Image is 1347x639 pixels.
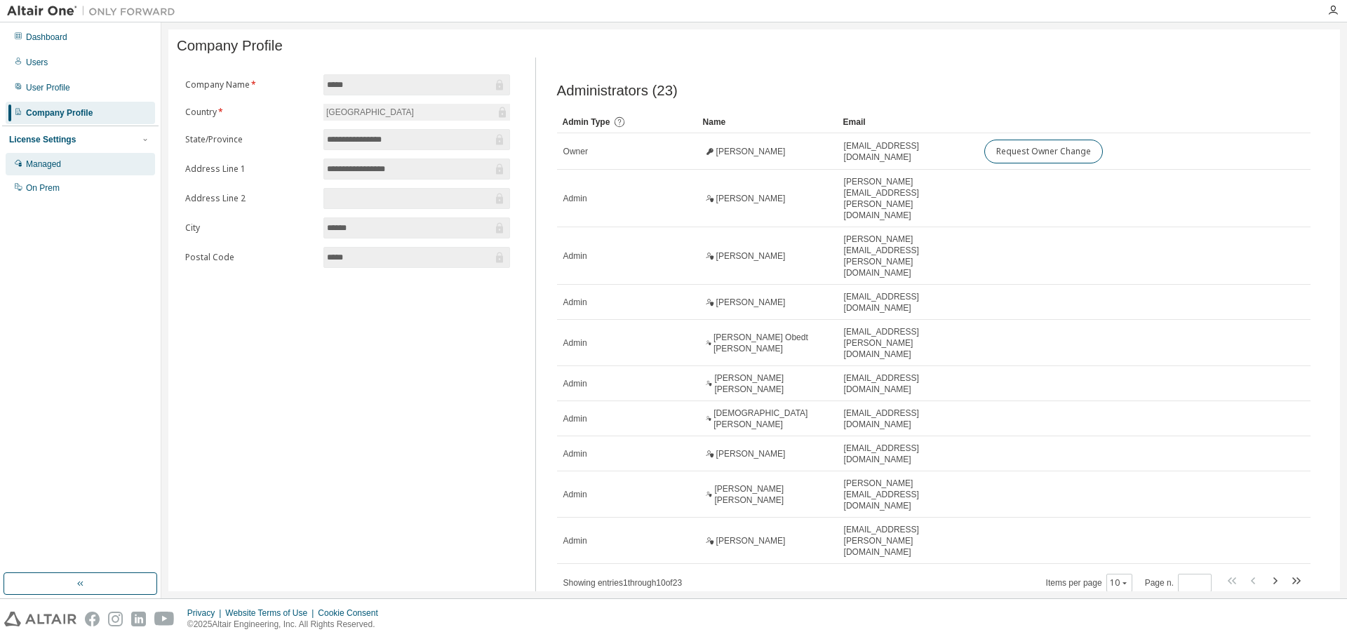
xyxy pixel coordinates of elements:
label: Address Line 2 [185,193,315,204]
label: City [185,222,315,234]
div: [GEOGRAPHIC_DATA] [324,105,416,120]
img: youtube.svg [154,612,175,626]
span: [PERSON_NAME] [716,193,786,204]
label: Postal Code [185,252,315,263]
img: facebook.svg [85,612,100,626]
span: Admin [563,535,587,546]
span: [PERSON_NAME] Obedt [PERSON_NAME] [713,332,831,354]
span: Admin [563,337,587,349]
span: [PERSON_NAME][EMAIL_ADDRESS][PERSON_NAME][DOMAIN_NAME] [844,176,972,221]
div: Email [843,111,972,133]
div: Cookie Consent [318,607,386,619]
span: Admin [563,489,587,500]
img: altair_logo.svg [4,612,76,626]
span: [PERSON_NAME][EMAIL_ADDRESS][PERSON_NAME][DOMAIN_NAME] [844,234,972,278]
span: Items per page [1046,574,1132,592]
span: [EMAIL_ADDRESS][DOMAIN_NAME] [844,291,972,314]
span: [PERSON_NAME] [PERSON_NAME] [714,483,831,506]
button: Request Owner Change [984,140,1103,163]
span: [EMAIL_ADDRESS][DOMAIN_NAME] [844,140,972,163]
span: [PERSON_NAME] [716,297,786,308]
span: [EMAIL_ADDRESS][DOMAIN_NAME] [844,443,972,465]
span: [EMAIL_ADDRESS][PERSON_NAME][DOMAIN_NAME] [844,524,972,558]
span: [EMAIL_ADDRESS][PERSON_NAME][DOMAIN_NAME] [844,326,972,360]
span: Admin Type [563,117,610,127]
span: Page n. [1145,574,1212,592]
div: Dashboard [26,32,67,43]
div: [GEOGRAPHIC_DATA] [323,104,510,121]
div: Company Profile [26,107,93,119]
label: Address Line 1 [185,163,315,175]
span: [DEMOGRAPHIC_DATA][PERSON_NAME] [713,408,831,430]
button: 10 [1110,577,1129,588]
img: linkedin.svg [131,612,146,626]
label: Country [185,107,315,118]
span: [PERSON_NAME] [716,146,786,157]
span: [PERSON_NAME] [716,448,786,459]
span: Company Profile [177,38,283,54]
span: Admin [563,448,587,459]
div: Managed [26,159,61,170]
p: © 2025 Altair Engineering, Inc. All Rights Reserved. [187,619,387,631]
span: [PERSON_NAME][EMAIL_ADDRESS][DOMAIN_NAME] [844,478,972,511]
label: Company Name [185,79,315,90]
img: Altair One [7,4,182,18]
span: Admin [563,413,587,424]
span: Admin [563,297,587,308]
label: State/Province [185,134,315,145]
div: User Profile [26,82,70,93]
div: Name [703,111,832,133]
span: [EMAIL_ADDRESS][DOMAIN_NAME] [844,372,972,395]
img: instagram.svg [108,612,123,626]
span: Owner [563,146,588,157]
div: Users [26,57,48,68]
div: License Settings [9,134,76,145]
span: Admin [563,250,587,262]
div: Privacy [187,607,225,619]
div: On Prem [26,182,60,194]
span: Showing entries 1 through 10 of 23 [563,578,683,588]
span: [PERSON_NAME] [716,250,786,262]
span: [PERSON_NAME] [PERSON_NAME] [714,372,831,395]
span: [EMAIL_ADDRESS][DOMAIN_NAME] [844,408,972,430]
span: [PERSON_NAME] [716,535,786,546]
div: Website Terms of Use [225,607,318,619]
span: Administrators (23) [557,83,678,99]
span: Admin [563,193,587,204]
span: Admin [563,378,587,389]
